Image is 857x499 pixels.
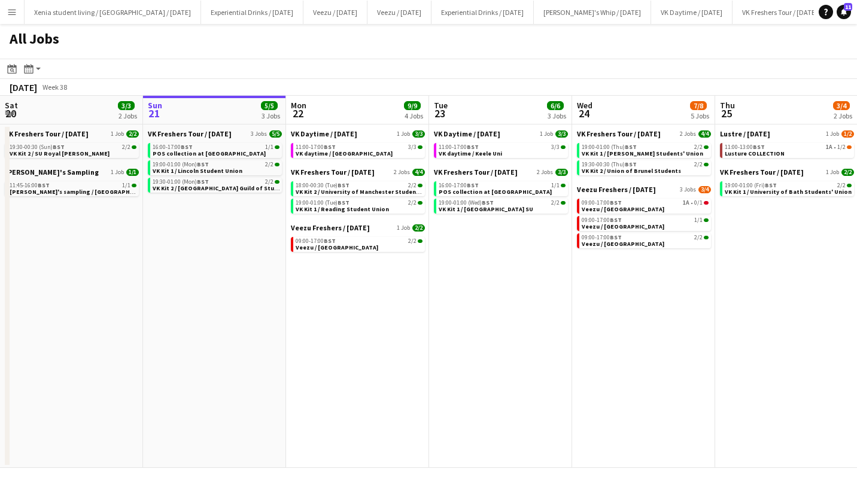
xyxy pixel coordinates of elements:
[582,240,664,248] span: Veezu / University of Portsmouth
[439,181,566,195] a: 16:00-17:00BST1/1POS collection at [GEOGRAPHIC_DATA]
[540,130,553,138] span: 1 Job
[720,100,735,111] span: Thu
[291,223,370,232] span: Veezu Freshers / Sept 2025
[837,144,846,150] span: 1/2
[577,185,711,194] a: Veezu Freshers / [DATE]3 Jobs3/4
[698,186,711,193] span: 3/4
[548,111,566,120] div: 3 Jobs
[431,1,534,24] button: Experiential Drinks / [DATE]
[122,144,130,150] span: 2/2
[5,168,139,177] a: [PERSON_NAME]'s Sampling1 Job1/1
[275,180,279,184] span: 2/2
[725,181,852,195] a: 19:00-01:00 (Fri)BST2/2VK Kit 1 / University of Bath Students' Union
[53,143,65,151] span: BST
[296,199,423,212] a: 19:00-01:00 (Tue)BST2/2VK Kit 1 / Reading Student Union
[275,163,279,166] span: 2/2
[704,163,709,166] span: 2/2
[132,145,136,149] span: 2/2
[111,169,124,176] span: 1 Job
[291,223,425,254] div: Veezu Freshers / [DATE]1 Job2/209:00-17:00BST2/2Veezu / [GEOGRAPHIC_DATA]
[725,144,765,150] span: 11:00-13:00
[10,150,110,157] span: VK Kit 2 / SU Royal Holloway
[439,200,494,206] span: 19:00-01:00 (Wed)
[10,144,65,150] span: 19:30-00:30 (Sun)
[733,1,828,24] button: VK Freshers Tour / [DATE]
[181,143,193,151] span: BST
[261,101,278,110] span: 5/5
[269,130,282,138] span: 5/5
[582,205,664,213] span: Veezu / Cardiff Met University
[146,107,162,120] span: 21
[847,184,852,187] span: 2/2
[408,182,417,188] span: 2/2
[439,182,479,188] span: 16:00-17:00
[765,181,777,189] span: BST
[826,169,839,176] span: 1 Job
[725,188,852,196] span: VK Kit 1 / University of Bath Students' Union
[720,168,854,177] a: VK Freshers Tour / [DATE]1 Job2/2
[5,100,18,111] span: Sat
[577,129,711,138] a: VK Freshers Tour / [DATE]2 Jobs4/4
[126,130,139,138] span: 2/2
[439,144,479,150] span: 11:00-17:00
[704,218,709,222] span: 1/1
[291,129,425,138] a: VK Daytime / [DATE]1 Job3/3
[625,143,637,151] span: BST
[694,144,703,150] span: 2/2
[10,182,50,188] span: 11:45-16:00
[582,160,709,174] a: 19:30-00:30 (Thu)BST2/2VK Kit 2 / Union of Brunel Students
[291,129,425,168] div: VK Daytime / [DATE]1 Job3/311:00-17:00BST3/3VK daytime / [GEOGRAPHIC_DATA]
[367,1,431,24] button: Veezu / [DATE]
[482,199,494,206] span: BST
[394,169,410,176] span: 2 Jobs
[10,81,37,93] div: [DATE]
[720,168,854,199] div: VK Freshers Tour / [DATE]1 Job2/219:00-01:00 (Fri)BST2/2VK Kit 1 / University of Bath Students' U...
[753,143,765,151] span: BST
[439,199,566,212] a: 19:00-01:00 (Wed)BST2/2VK Kit 1 / [GEOGRAPHIC_DATA] SU
[625,160,637,168] span: BST
[582,143,709,157] a: 19:00-01:00 (Thu)BST2/2VK Kit 1 / [PERSON_NAME] Students' Union
[404,101,421,110] span: 9/9
[577,185,711,251] div: Veezu Freshers / [DATE]3 Jobs3/409:00-17:00BST1A•0/1Veezu / [GEOGRAPHIC_DATA]09:00-17:00BST1/1Vee...
[118,101,135,110] span: 3/3
[405,111,423,120] div: 4 Jobs
[153,144,193,150] span: 16:00-17:00
[439,150,502,157] span: VK daytime / Keele Uni
[118,111,137,120] div: 2 Jobs
[434,129,568,138] a: VK Daytime / [DATE]1 Job3/3
[412,224,425,232] span: 2/2
[338,181,350,189] span: BST
[683,200,689,206] span: 1A
[153,179,209,185] span: 19:30-01:00 (Mon)
[577,185,656,194] span: Veezu Freshers / Sept 2025
[153,160,279,174] a: 19:00-01:00 (Mon)BST2/2VK Kit 1 / Lincoln Student Union
[432,107,448,120] span: 23
[725,150,785,157] span: Lusture COLLECTION
[153,150,266,157] span: POS collection at Casa Hotel
[720,129,854,138] a: Lustre / [DATE]1 Job1/2
[691,111,709,120] div: 5 Jobs
[201,1,303,24] button: Experiential Drinks / [DATE]
[439,188,552,196] span: POS collection at Warehouse
[265,179,273,185] span: 2/2
[610,199,622,206] span: BST
[148,129,232,138] span: VK Freshers Tour / Sept 25
[412,169,425,176] span: 4/4
[582,200,709,206] div: •
[397,130,410,138] span: 1 Job
[324,237,336,245] span: BST
[582,216,709,230] a: 09:00-17:00BST1/1Veezu / [GEOGRAPHIC_DATA]
[577,129,661,138] span: VK Freshers Tour / Sept 25
[694,200,703,206] span: 0/1
[725,182,777,188] span: 19:00-01:00 (Fri)
[690,101,707,110] span: 7/8
[408,238,417,244] span: 2/2
[10,181,136,195] a: 11:45-16:00BST1/1[PERSON_NAME]'s sampling / [GEOGRAPHIC_DATA]
[555,130,568,138] span: 3/3
[197,178,209,185] span: BST
[197,160,209,168] span: BST
[582,235,622,241] span: 09:00-17:00
[296,188,442,196] span: VK Kit 2 / University of Manchester Students' Union
[651,1,733,24] button: VK Daytime / [DATE]
[561,201,566,205] span: 2/2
